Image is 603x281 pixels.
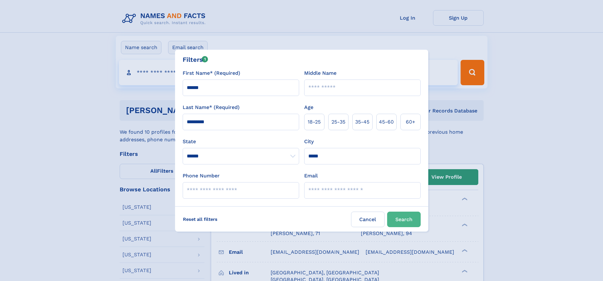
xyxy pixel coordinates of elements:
[304,172,318,180] label: Email
[183,69,240,77] label: First Name* (Required)
[183,55,208,64] div: Filters
[183,104,240,111] label: Last Name* (Required)
[406,118,415,126] span: 60+
[331,118,345,126] span: 25‑35
[183,138,299,145] label: State
[351,212,385,227] label: Cancel
[379,118,394,126] span: 45‑60
[308,118,321,126] span: 18‑25
[304,104,313,111] label: Age
[183,172,220,180] label: Phone Number
[179,212,222,227] label: Reset all filters
[304,138,314,145] label: City
[304,69,336,77] label: Middle Name
[387,212,421,227] button: Search
[355,118,369,126] span: 35‑45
